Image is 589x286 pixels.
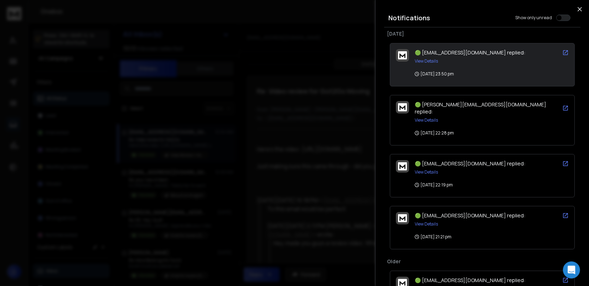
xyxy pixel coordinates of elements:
p: [DATE] [387,30,578,37]
span: 🟢 [EMAIL_ADDRESS][DOMAIN_NAME] replied: [415,49,525,56]
img: logo [398,103,407,111]
button: View Details [415,221,438,227]
p: [DATE] 22:28 pm [415,130,454,136]
p: [DATE] 21:21 pm [415,234,451,240]
div: Open Intercom Messenger [563,261,580,279]
h3: Notifications [388,13,430,23]
label: Show only unread [515,15,552,21]
span: 🟢 [EMAIL_ADDRESS][DOMAIN_NAME] replied: [415,277,525,284]
img: logo [398,51,407,59]
p: Older [387,258,578,265]
button: View Details [415,58,438,64]
button: View Details [415,169,438,175]
span: 🟢 [EMAIL_ADDRESS][DOMAIN_NAME] replied: [415,212,525,219]
span: 🟢 [EMAIL_ADDRESS][DOMAIN_NAME] replied: [415,160,525,167]
img: logo [398,162,407,170]
p: [DATE] 22:19 pm [415,182,453,188]
button: View Details [415,117,438,123]
p: [DATE] 23:50 pm [415,71,454,77]
span: 🟢 [PERSON_NAME][EMAIL_ADDRESS][DOMAIN_NAME] replied: [415,101,546,115]
img: logo [398,214,407,222]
